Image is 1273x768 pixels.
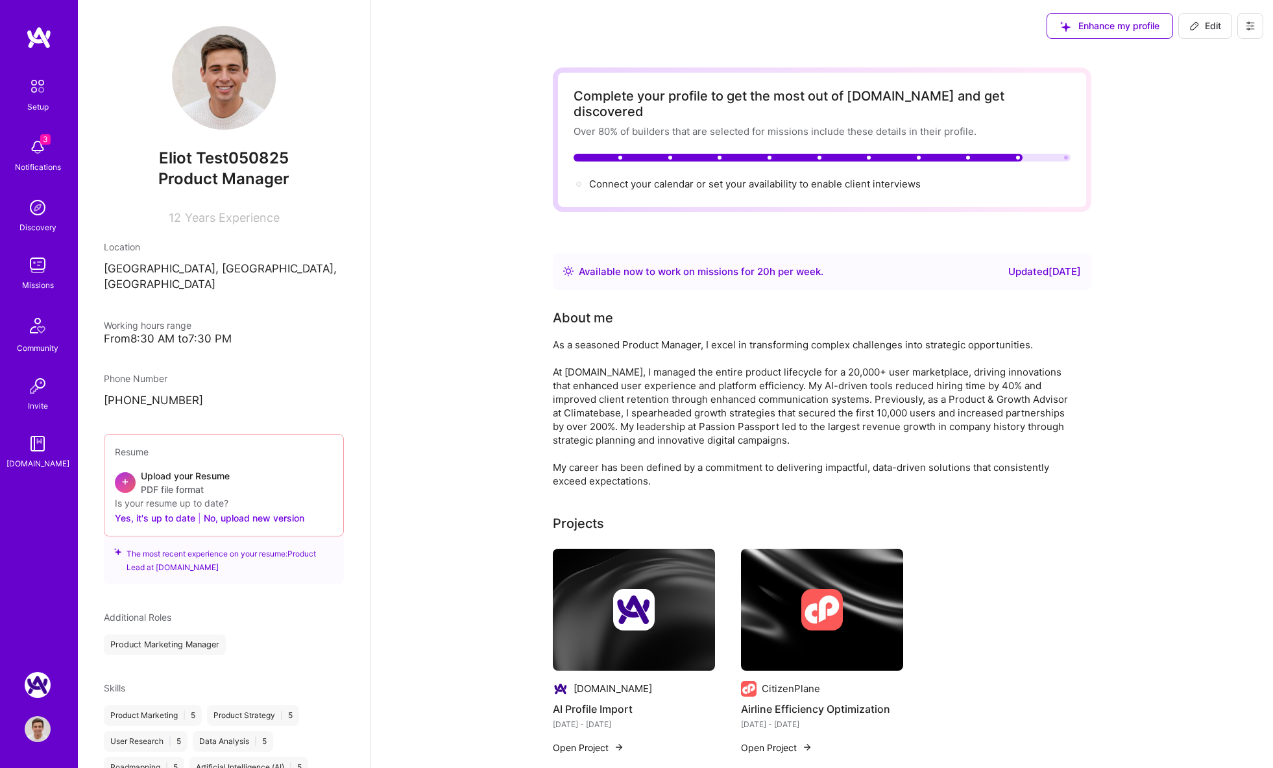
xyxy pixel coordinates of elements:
[6,457,69,470] div: [DOMAIN_NAME]
[104,682,125,693] span: Skills
[104,705,202,726] div: Product Marketing 5
[614,742,624,752] img: arrow-right
[553,741,624,754] button: Open Project
[115,446,149,457] span: Resume
[553,717,715,731] div: [DATE] - [DATE]
[1008,264,1081,280] div: Updated [DATE]
[115,469,333,496] div: +Upload your ResumePDF file format
[802,742,812,752] img: arrow-right
[19,221,56,234] div: Discovery
[28,399,48,413] div: Invite
[757,265,770,278] span: 20
[1060,19,1159,32] span: Enhance my profile
[183,710,186,721] span: |
[115,496,333,510] div: Is your resume up to date?
[21,672,54,698] a: A.Team: Google Calendar Integration Testing
[172,26,276,130] img: User Avatar
[141,469,230,496] div: Upload your Resume
[25,672,51,698] img: A.Team: Google Calendar Integration Testing
[613,589,655,630] img: Company logo
[563,266,574,276] img: Availability
[579,264,823,280] div: Available now to work on missions for h per week .
[553,308,613,328] div: About me
[121,474,129,488] span: +
[27,100,49,114] div: Setup
[158,169,289,188] span: Product Manager
[741,549,903,671] img: cover
[104,320,191,331] span: Working hours range
[22,310,53,341] img: Community
[1047,13,1173,39] button: Enhance my profile
[553,681,568,697] img: Company logo
[21,716,54,742] a: User Avatar
[25,195,51,221] img: discovery
[40,134,51,145] span: 3
[185,211,280,224] span: Years Experience
[741,681,757,697] img: Company logo
[204,510,304,525] button: No, upload new version
[104,634,226,655] div: Product Marketing Manager
[104,240,344,254] div: Location
[104,731,188,752] div: User Research 5
[801,589,843,630] img: Company logo
[574,88,1071,119] div: Complete your profile to get the most out of [DOMAIN_NAME] and get discovered
[104,373,167,384] span: Phone Number
[553,701,715,717] h4: AI Profile Import
[104,261,344,293] p: [GEOGRAPHIC_DATA], [GEOGRAPHIC_DATA], [GEOGRAPHIC_DATA]
[15,160,61,174] div: Notifications
[762,682,820,695] div: CitizenPlane
[26,26,52,49] img: logo
[254,736,257,747] span: |
[25,373,51,399] img: Invite
[104,529,344,584] div: The most recent experience on your resume: Product Lead at [DOMAIN_NAME]
[280,710,283,721] span: |
[17,341,58,355] div: Community
[574,682,652,695] div: [DOMAIN_NAME]
[589,178,921,190] span: Connect your calendar or set your availability to enable client interviews
[169,736,171,747] span: |
[741,741,812,754] button: Open Project
[104,332,344,346] div: From 8:30 AM to 7:30 PM
[741,717,903,731] div: [DATE] - [DATE]
[24,73,51,100] img: setup
[169,211,181,224] span: 12
[25,252,51,278] img: teamwork
[22,278,54,292] div: Missions
[574,125,1071,138] div: Over 80% of builders that are selected for missions include these details in their profile.
[193,731,273,752] div: Data Analysis 5
[207,705,299,726] div: Product Strategy 5
[25,134,51,160] img: bell
[104,149,344,168] span: Eliot Test050825
[114,547,121,556] i: icon SuggestedTeams
[141,483,230,496] span: PDF file format
[741,701,903,717] h4: Airline Efficiency Optimization
[104,393,344,409] p: [PHONE_NUMBER]
[25,716,51,742] img: User Avatar
[198,511,201,525] span: |
[1189,19,1221,32] span: Edit
[25,431,51,457] img: guide book
[553,549,715,671] img: cover
[553,514,604,533] div: Projects
[104,612,171,623] span: Additional Roles
[1060,21,1071,32] i: icon SuggestedTeams
[553,338,1072,488] div: As a seasoned Product Manager, I excel in transforming complex challenges into strategic opportun...
[1178,13,1232,39] button: Edit
[115,510,195,525] button: Yes, it's up to date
